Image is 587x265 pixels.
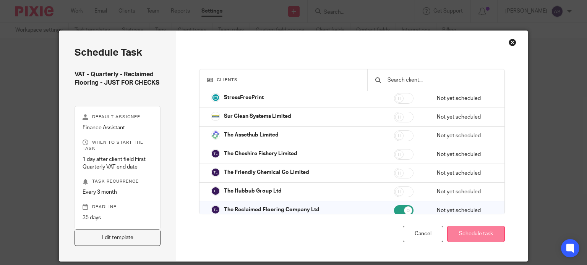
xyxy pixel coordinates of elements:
p: Not yet scheduled [437,207,493,214]
p: Not yet scheduled [437,151,493,158]
input: Search client... [387,76,497,84]
p: 1 day after client field First Quarterly VAT end date [83,156,153,171]
p: Not yet scheduled [437,169,493,177]
p: The Cheshire Fishery Limited [224,150,297,157]
p: When to start the task [83,140,153,152]
img: logo.png [211,93,220,102]
img: svg%3E [211,205,220,214]
p: Not yet scheduled [437,113,493,121]
p: Every 3 month [83,188,153,196]
h3: Clients [207,77,360,83]
p: Deadline [83,204,153,210]
h4: VAT - Quarterly - Reclaimed Flooring - JUST FOR CHECKS [75,71,161,87]
img: sur.jpg [211,112,220,121]
p: The Friendly Chemical Co Limited [224,169,309,176]
a: Edit template [75,230,161,246]
h2: Schedule task [75,46,161,59]
p: Finance Assistant [83,124,153,132]
p: Sur Clean Systems Limited [224,112,291,120]
p: Not yet scheduled [437,188,493,196]
p: The Reclaimed Flooring Company Ltd [224,206,319,214]
button: Schedule task [447,226,505,242]
img: svg%3E [211,168,220,177]
img: svg%3E [211,186,220,196]
p: Task recurrence [83,178,153,185]
p: StressFreePrint [224,94,264,101]
p: The Assethub Limited [224,131,279,139]
div: Cancel [403,226,443,242]
p: Not yet scheduled [437,132,493,140]
div: Close this dialog window [509,39,516,46]
p: Not yet scheduled [437,95,493,102]
img: the_assethub_logo.jpg [211,130,220,140]
p: The Hubbub Group Ltd [224,187,282,195]
img: svg%3E [211,149,220,158]
p: Default assignee [83,114,153,120]
p: 35 days [83,214,153,222]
